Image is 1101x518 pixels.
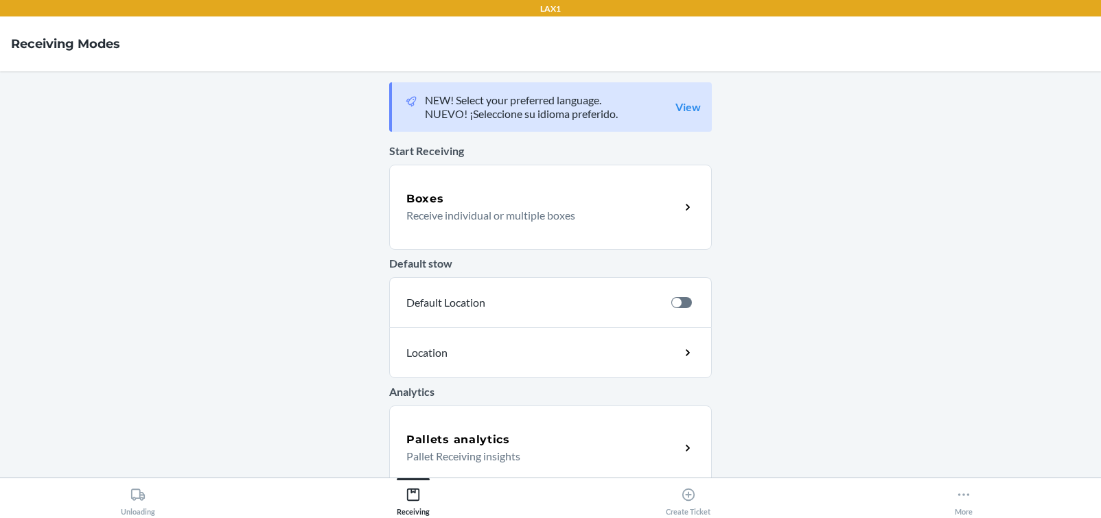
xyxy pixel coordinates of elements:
div: Receiving [397,482,430,516]
p: LAX1 [540,3,561,15]
a: Location [389,327,712,378]
p: Pallet Receiving insights [406,448,669,464]
p: Receive individual or multiple boxes [406,207,669,224]
div: Create Ticket [666,482,710,516]
h4: Receiving Modes [11,35,120,53]
p: Default stow [389,255,712,272]
div: More [955,482,973,516]
p: Start Receiving [389,143,712,159]
button: Create Ticket [550,478,826,516]
p: NEW! Select your preferred language. [425,93,618,107]
button: More [826,478,1101,516]
h5: Boxes [406,191,444,207]
a: View [675,100,701,114]
a: BoxesReceive individual or multiple boxes [389,165,712,250]
div: Unloading [121,482,155,516]
p: Default Location [406,294,660,311]
p: Analytics [389,384,712,400]
h5: Pallets analytics [406,432,510,448]
a: Pallets analyticsPallet Receiving insights [389,405,712,491]
button: Receiving [275,478,550,516]
p: NUEVO! ¡Seleccione su idioma preferido. [425,107,618,121]
p: Location [406,344,568,361]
